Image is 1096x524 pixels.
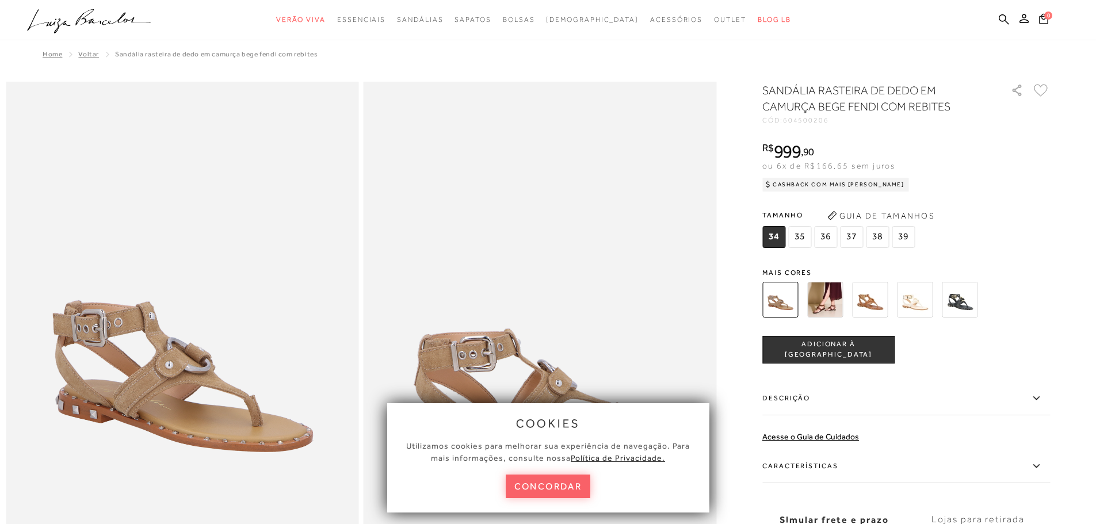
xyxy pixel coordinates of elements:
span: Sandálias [397,16,443,24]
a: noSubCategoriesText [546,9,639,30]
span: 34 [762,226,785,248]
label: Características [762,450,1050,483]
a: Home [43,50,62,58]
a: BLOG LB [758,9,791,30]
span: Acessórios [650,16,702,24]
span: Essenciais [337,16,385,24]
span: ADICIONAR À [GEOGRAPHIC_DATA] [763,339,894,359]
a: Acesse o Guia de Cuidados [762,432,859,441]
button: ADICIONAR À [GEOGRAPHIC_DATA] [762,336,895,364]
a: noSubCategoriesText [276,9,326,30]
div: CÓD: [762,117,992,124]
img: SANDÁLIA RASTEIRA DE DEDO EM CAMURÇA BEGE FENDI COM REBITES [762,282,798,318]
span: 37 [840,226,863,248]
span: 38 [866,226,889,248]
a: noSubCategoriesText [714,9,746,30]
a: noSubCategoriesText [455,9,491,30]
span: SANDÁLIA RASTEIRA DE DEDO EM CAMURÇA BEGE FENDI COM REBITES [115,50,318,58]
span: 0 [1044,12,1052,20]
img: SANDÁLIA RASTEIRA EM COURO CARAMELO COM ARGOLA CENTRAL E REBITES METÁLICOS [852,282,888,318]
span: 604500206 [783,116,829,124]
span: Utilizamos cookies para melhorar sua experiência de navegação. Para mais informações, consulte nossa [406,441,690,462]
a: Política de Privacidade. [571,453,665,462]
a: noSubCategoriesText [397,9,443,30]
span: Mais cores [762,269,1050,276]
img: SANDÁLIA RASTEIRA DE DEDO EM COURO CAFÉ COM REBITES [807,282,843,318]
a: noSubCategoriesText [337,9,385,30]
span: BLOG LB [758,16,791,24]
span: cookies [516,417,581,430]
img: SANDÁLIA RASTEIRA EM COURO OFF WHITE COM ARGOLA CENTRAL E REBITES METÁLICOS [897,282,933,318]
label: Descrição [762,382,1050,415]
button: concordar [506,475,591,498]
span: 90 [803,146,814,158]
span: Bolsas [503,16,535,24]
a: Voltar [78,50,99,58]
h1: SANDÁLIA RASTEIRA DE DEDO EM CAMURÇA BEGE FENDI COM REBITES [762,82,978,114]
span: [DEMOGRAPHIC_DATA] [546,16,639,24]
span: ou 6x de R$166,65 sem juros [762,161,895,170]
a: noSubCategoriesText [650,9,702,30]
button: 0 [1036,13,1052,28]
i: , [801,147,814,157]
span: 36 [814,226,837,248]
span: 35 [788,226,811,248]
div: Cashback com Mais [PERSON_NAME] [762,178,909,192]
span: 39 [892,226,915,248]
span: Outlet [714,16,746,24]
span: 999 [774,141,801,162]
button: Guia de Tamanhos [823,206,938,225]
a: noSubCategoriesText [503,9,535,30]
img: SANDÁLIA RASTEIRA EM COURO PRETO COM ARGOLA CENTRAL E REBITES METÁLICOS [942,282,977,318]
span: Tamanho [762,206,918,224]
span: Sapatos [455,16,491,24]
span: Verão Viva [276,16,326,24]
i: R$ [762,143,774,153]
